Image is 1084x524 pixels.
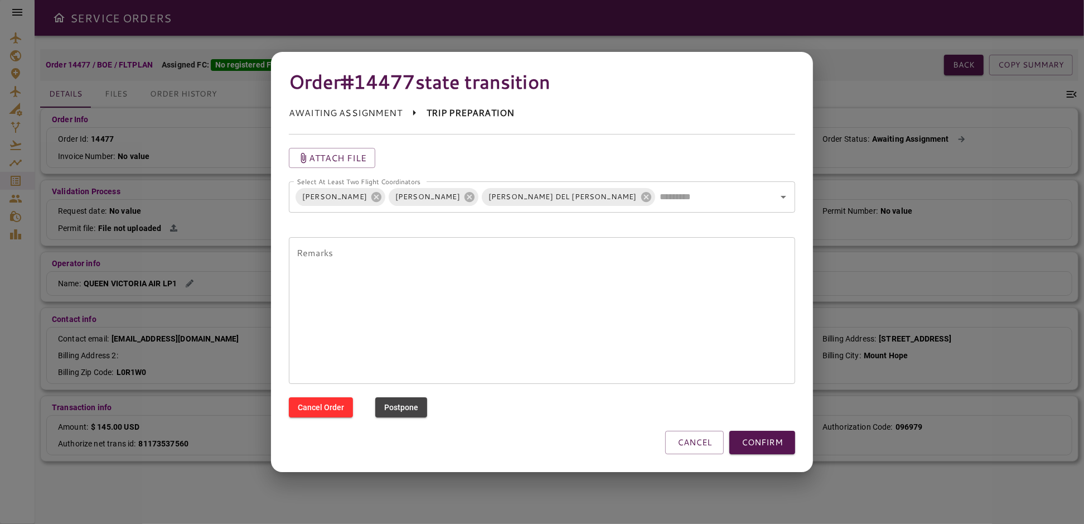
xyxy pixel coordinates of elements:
[389,188,478,206] div: [PERSON_NAME]
[665,431,724,454] button: CANCEL
[309,151,366,165] p: Attach file
[776,189,791,205] button: Open
[389,190,467,203] span: [PERSON_NAME]
[375,397,427,418] button: Postpone
[427,107,514,120] p: TRIP PREPARATION
[482,190,643,203] span: [PERSON_NAME] DEL [PERSON_NAME]
[297,176,421,186] label: Select At Least Two Flight Coordinators
[296,188,385,206] div: [PERSON_NAME]
[289,148,375,168] button: Attach file
[289,397,353,418] button: Cancel Order
[296,190,374,203] span: [PERSON_NAME]
[482,188,655,206] div: [PERSON_NAME] DEL [PERSON_NAME]
[729,431,795,454] button: CONFIRM
[289,70,795,93] h4: Order #14477 state transition
[289,107,402,120] p: AWAITING ASSIGNMENT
